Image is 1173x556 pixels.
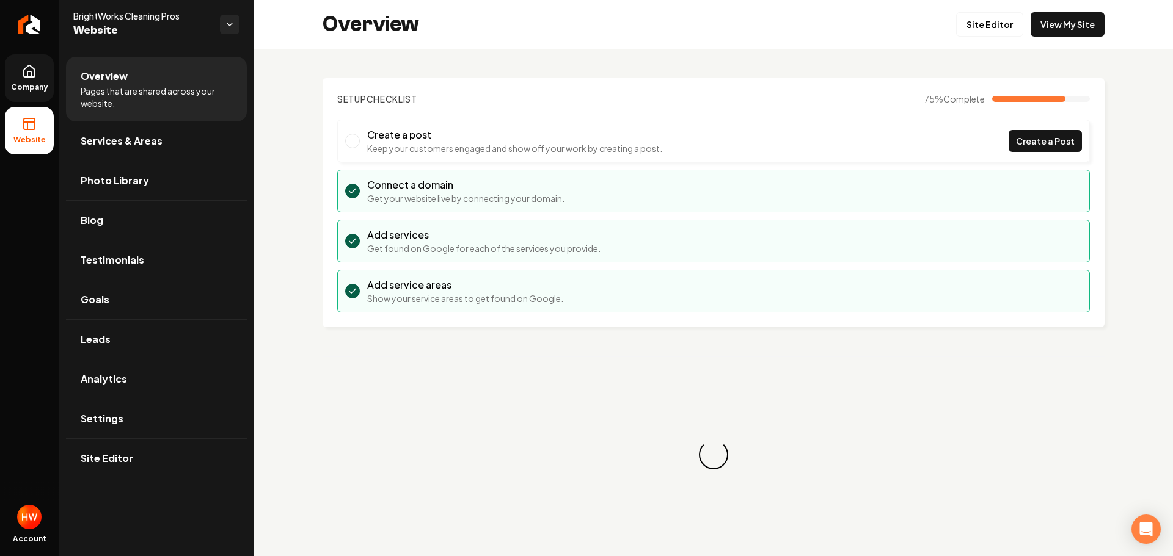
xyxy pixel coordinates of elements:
[73,10,210,22] span: BrightWorks Cleaning Pros
[367,278,563,292] h3: Add service areas
[81,213,103,228] span: Blog
[66,439,247,478] a: Site Editor
[66,320,247,359] a: Leads
[696,438,731,472] div: Loading
[1031,12,1105,37] a: View My Site
[81,69,128,84] span: Overview
[73,22,210,39] span: Website
[81,451,133,466] span: Site Editor
[13,534,46,544] span: Account
[337,93,417,105] h2: Checklist
[17,505,42,529] button: Open user button
[367,292,563,305] p: Show your service areas to get found on Google.
[337,93,367,104] span: Setup
[323,12,419,37] h2: Overview
[1009,130,1082,152] a: Create a Post
[81,134,163,148] span: Services & Areas
[81,173,149,188] span: Photo Library
[367,178,565,192] h3: Connect a domain
[81,253,144,267] span: Testimonials
[367,242,601,255] p: Get found on Google for each of the services you provide.
[18,15,41,34] img: Rebolt Logo
[367,142,662,154] p: Keep your customers engaged and show off your work by creating a post.
[81,332,111,347] span: Leads
[956,12,1023,37] a: Site Editor
[81,411,123,426] span: Settings
[9,135,51,145] span: Website
[1131,514,1161,544] div: Open Intercom Messenger
[943,93,985,104] span: Complete
[1016,135,1075,148] span: Create a Post
[17,505,42,529] img: HSA Websites
[81,85,232,109] span: Pages that are shared across your website.
[66,201,247,240] a: Blog
[924,93,985,105] span: 75 %
[367,192,565,204] p: Get your website live by connecting your domain.
[66,359,247,399] a: Analytics
[66,399,247,438] a: Settings
[81,372,127,386] span: Analytics
[66,240,247,280] a: Testimonials
[81,292,109,307] span: Goals
[367,128,662,142] h3: Create a post
[66,161,247,200] a: Photo Library
[66,121,247,161] a: Services & Areas
[367,228,601,242] h3: Add services
[6,82,53,92] span: Company
[66,280,247,319] a: Goals
[5,54,54,102] a: Company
